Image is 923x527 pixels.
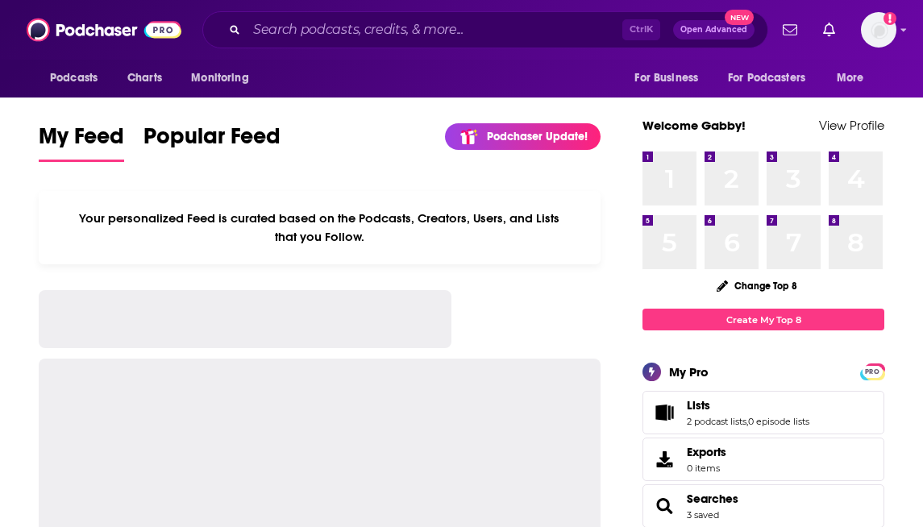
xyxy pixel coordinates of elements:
[642,309,884,330] a: Create My Top 8
[817,16,842,44] a: Show notifications dropdown
[687,445,726,459] span: Exports
[861,12,896,48] span: Logged in as gabbyhihellopr
[884,12,896,25] svg: Add a profile image
[748,416,809,427] a: 0 episode lists
[648,401,680,424] a: Lists
[117,63,172,93] a: Charts
[642,391,884,434] span: Lists
[50,67,98,89] span: Podcasts
[680,26,747,34] span: Open Advanced
[673,20,755,39] button: Open AdvancedNew
[825,63,884,93] button: open menu
[863,365,882,377] a: PRO
[687,509,719,521] a: 3 saved
[687,463,726,474] span: 0 items
[202,11,768,48] div: Search podcasts, credits, & more...
[687,398,809,413] a: Lists
[191,67,248,89] span: Monitoring
[642,118,746,133] a: Welcome Gabby!
[143,122,281,162] a: Popular Feed
[143,122,281,160] span: Popular Feed
[669,364,709,380] div: My Pro
[707,276,807,296] button: Change Top 8
[27,15,181,45] img: Podchaser - Follow, Share and Rate Podcasts
[648,448,680,471] span: Exports
[861,12,896,48] button: Show profile menu
[247,17,622,43] input: Search podcasts, credits, & more...
[725,10,754,25] span: New
[776,16,804,44] a: Show notifications dropdown
[687,416,746,427] a: 2 podcast lists
[819,118,884,133] a: View Profile
[39,122,124,162] a: My Feed
[180,63,269,93] button: open menu
[687,492,738,506] a: Searches
[746,416,748,427] span: ,
[717,63,829,93] button: open menu
[623,63,718,93] button: open menu
[687,398,710,413] span: Lists
[487,130,588,143] p: Podchaser Update!
[863,366,882,378] span: PRO
[127,67,162,89] span: Charts
[861,12,896,48] img: User Profile
[39,191,601,264] div: Your personalized Feed is curated based on the Podcasts, Creators, Users, and Lists that you Follow.
[39,122,124,160] span: My Feed
[622,19,660,40] span: Ctrl K
[642,438,884,481] a: Exports
[39,63,118,93] button: open menu
[648,495,680,517] a: Searches
[634,67,698,89] span: For Business
[837,67,864,89] span: More
[728,67,805,89] span: For Podcasters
